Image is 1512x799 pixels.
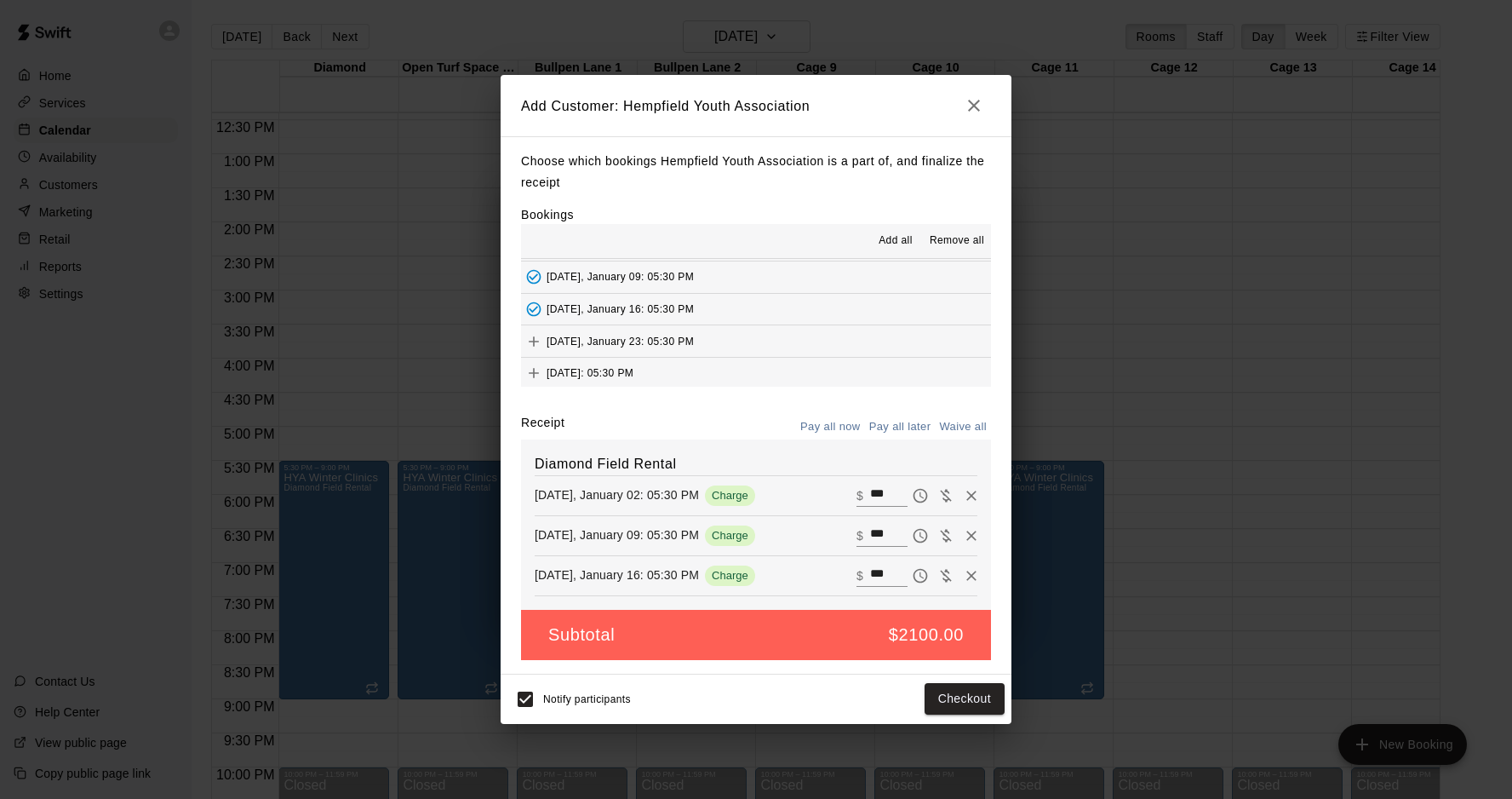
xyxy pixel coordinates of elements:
span: Charge [705,529,755,542]
button: Added - Collect Payment [521,264,547,290]
p: $ [856,487,863,504]
button: Add[DATE]: 05:30 PM [521,358,991,389]
span: Pay later [908,487,933,502]
button: Add all [868,227,923,255]
button: Pay all now [796,414,865,440]
button: Added - Collect Payment [521,296,547,322]
button: Remove [959,563,984,589]
p: Choose which bookings Hempfield Youth Association is a part of, and finalize the receipt [521,151,991,193]
span: Waive payment [933,567,959,582]
p: [DATE], January 02: 05:30 PM [535,486,699,503]
button: Waive all [935,414,991,440]
h5: Subtotal [548,624,615,647]
label: Bookings [521,208,574,221]
h2: Add Customer: Hempfield Youth Association [501,75,1011,136]
button: Checkout [925,683,1005,715]
span: Add [521,366,547,379]
h5: $2100.00 [889,624,964,647]
button: Add[DATE], January 23: 05:30 PM [521,325,991,357]
p: $ [856,567,863,584]
span: Waive payment [933,527,959,542]
button: Remove [959,483,984,509]
button: Added - Collect Payment[DATE], January 09: 05:30 PM [521,262,991,293]
span: Charge [705,569,755,582]
span: Waive payment [933,487,959,502]
button: Remove [959,523,984,549]
span: [DATE], January 16: 05:30 PM [547,303,694,315]
span: Pay later [908,527,933,542]
p: [DATE], January 16: 05:30 PM [535,566,699,583]
span: Add [521,334,547,347]
span: Add all [879,233,913,250]
button: Pay all later [865,414,936,440]
span: Charge [705,489,755,502]
button: Remove all [923,227,991,255]
label: Receipt [521,414,564,440]
span: Pay later [908,567,933,582]
button: Added - Collect Payment[DATE], January 16: 05:30 PM [521,294,991,325]
span: [DATE], January 09: 05:30 PM [547,271,694,283]
span: Notify participants [543,693,631,705]
span: [DATE]: 05:30 PM [547,367,633,379]
p: $ [856,527,863,544]
h6: Diamond Field Rental [535,453,977,475]
span: [DATE], January 23: 05:30 PM [547,335,694,347]
span: Remove all [930,233,984,250]
p: [DATE], January 09: 05:30 PM [535,526,699,543]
